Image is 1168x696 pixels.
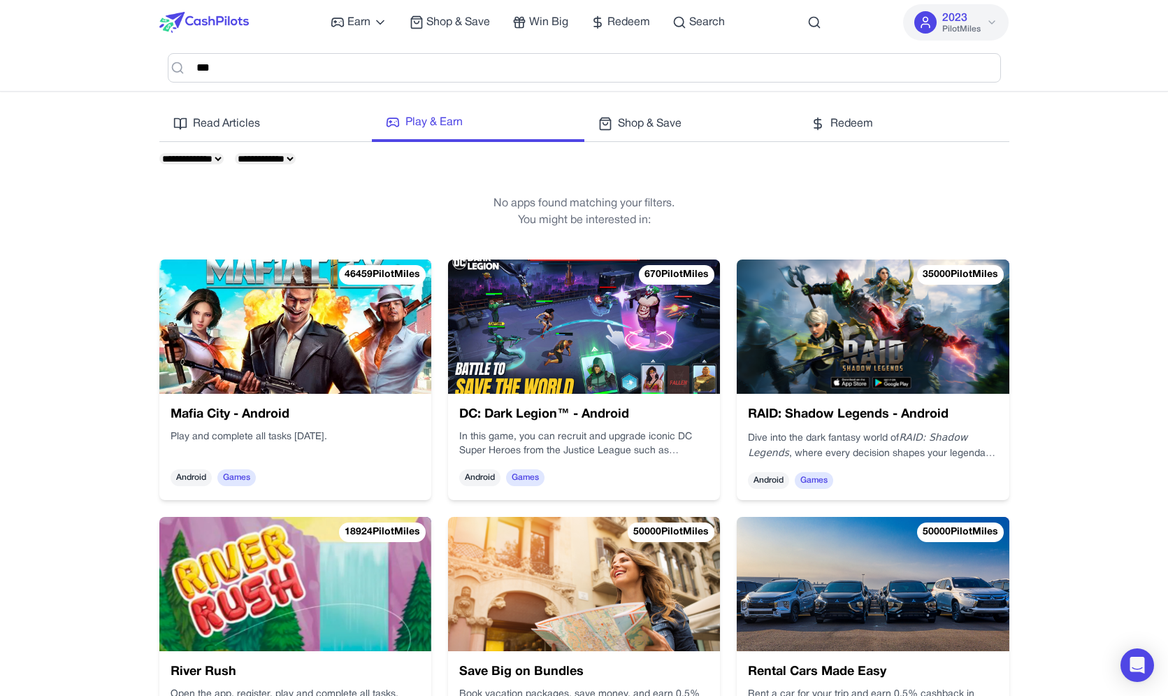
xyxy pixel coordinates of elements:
[171,430,420,458] div: Play and complete all tasks [DATE].
[459,430,709,458] p: In this game, you can recruit and upgrade iconic DC Super Heroes from the Justice League such as ...
[607,14,650,31] span: Redeem
[372,114,584,142] a: Play & Earn
[748,472,789,489] span: Android
[405,114,463,131] span: Play & Earn
[917,523,1004,542] div: 50000 PilotMiles
[737,260,1009,394] img: RAID: Shadow Legends - Android
[410,14,490,31] a: Shop & Save
[459,405,709,425] h3: DC: Dark Legion™ - Android
[942,10,967,27] span: 2023
[797,114,1009,142] a: Redeem
[748,405,997,425] h3: RAID: Shadow Legends - Android
[618,115,682,132] span: Shop & Save
[159,114,372,142] a: Read Articles
[748,430,997,461] p: Dive into the dark fantasy world of , where every decision shapes your legendary journey.
[193,115,260,132] span: Read Articles
[529,14,568,31] span: Win Big
[448,517,720,651] img: Save Big on Bundles
[672,14,725,31] a: Search
[459,662,709,682] h3: Save Big on Bundles
[159,12,249,33] img: CashPilots Logo
[903,4,1009,41] button: 2023PilotMiles
[628,523,714,542] div: 50000 PilotMiles
[347,14,370,31] span: Earn
[339,523,426,542] div: 18924 PilotMiles
[689,14,725,31] span: Search
[159,260,431,394] img: Mafia City - Android
[795,472,833,489] span: Games
[426,14,490,31] span: Shop & Save
[506,469,545,486] span: Games
[339,265,426,285] div: 46459 PilotMiles
[917,265,1004,285] div: 35000 PilotMiles
[171,662,420,682] h3: River Rush
[171,405,420,425] h3: Mafia City - Android
[1120,648,1154,682] div: Open Intercom Messenger
[159,195,1009,212] p: No apps found matching your filters.
[830,115,873,132] span: Redeem
[171,469,212,486] span: Android
[591,14,650,31] a: Redeem
[942,24,981,35] span: PilotMiles
[639,265,714,285] div: 670 PilotMiles
[512,14,568,31] a: Win Big
[748,662,997,682] h3: Rental Cars Made Easy
[584,114,797,142] a: Shop & Save
[737,517,1009,651] img: Rental Cars Made Easy
[217,469,256,486] span: Games
[448,260,720,394] img: DC: Dark Legion™ - Android
[459,469,500,486] span: Android
[159,212,1009,229] p: You might be interested in:
[159,517,431,651] img: River Rush
[331,14,387,31] a: Earn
